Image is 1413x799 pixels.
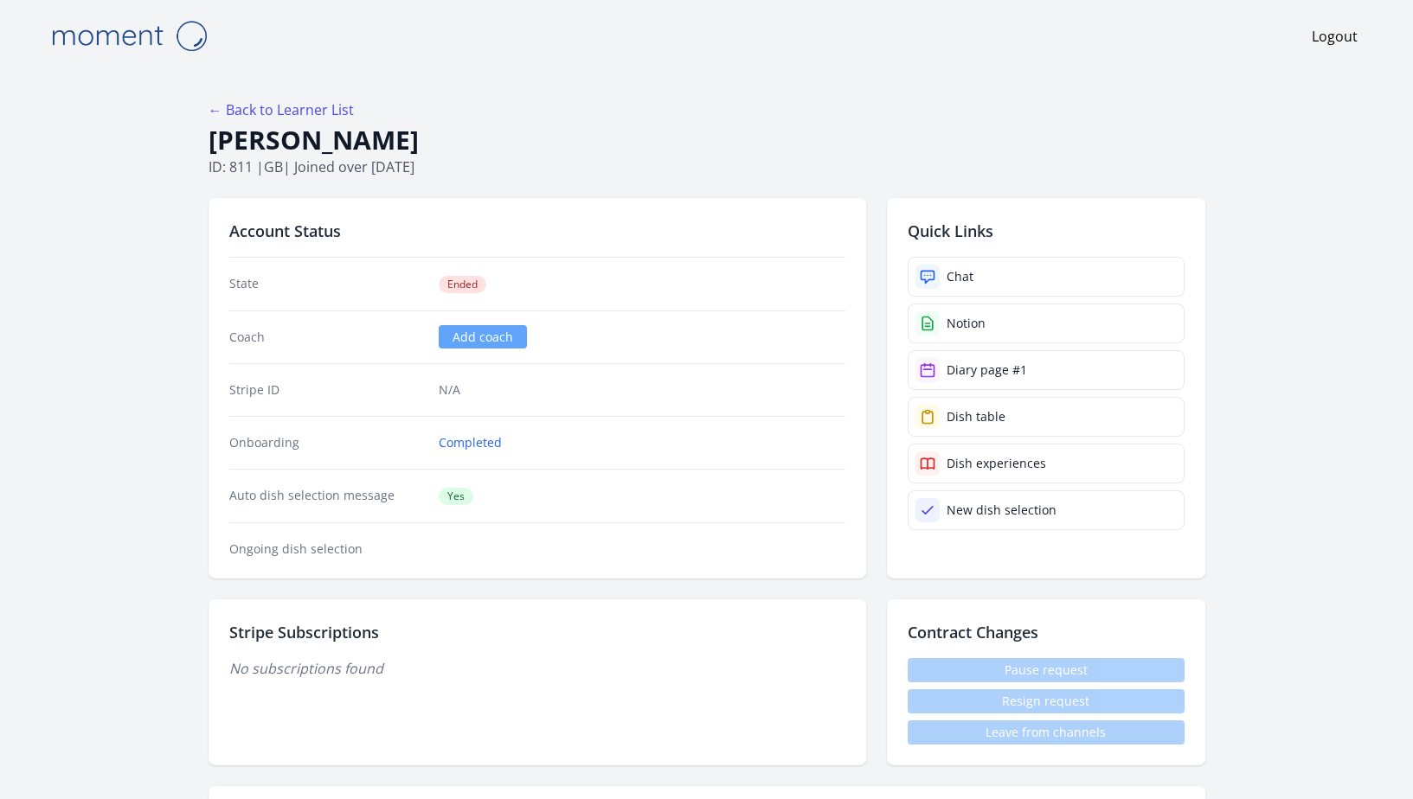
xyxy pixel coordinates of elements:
div: Diary page #1 [947,361,1027,379]
span: gb [264,157,283,176]
div: New dish selection [947,502,1057,519]
span: Pause request [908,658,1185,682]
h2: Quick Links [908,219,1185,243]
a: Logout [1312,26,1358,47]
span: Resign request [908,689,1185,713]
h2: Stripe Subscriptions [229,620,845,644]
div: Dish experiences [947,455,1046,472]
a: Dish experiences [908,444,1185,483]
span: Leave from channels [908,720,1185,745]
dt: Ongoing dish selection [229,540,426,558]
p: ID: 811 | | Joined over [DATE] [209,157,1205,177]
dt: Auto dish selection message [229,487,426,505]
img: Moment [42,14,215,58]
p: N/A [439,381,845,399]
a: New dish selection [908,490,1185,530]
div: Notion [947,315,986,332]
a: Add coach [439,325,527,348]
a: Dish table [908,397,1185,437]
div: Chat [947,268,973,285]
span: Ended [439,276,486,293]
dt: Stripe ID [229,381,426,399]
a: Chat [908,257,1185,297]
a: Notion [908,304,1185,343]
h1: [PERSON_NAME] [209,124,1205,157]
h2: Account Status [229,219,845,243]
h2: Contract Changes [908,620,1185,644]
a: Diary page #1 [908,350,1185,390]
dt: Coach [229,329,426,346]
p: No subscriptions found [229,658,845,679]
dt: State [229,275,426,293]
span: Yes [439,488,473,505]
dt: Onboarding [229,434,426,451]
a: Completed [439,434,502,451]
div: Dish table [947,408,1005,425]
a: ← Back to Learner List [209,100,354,119]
